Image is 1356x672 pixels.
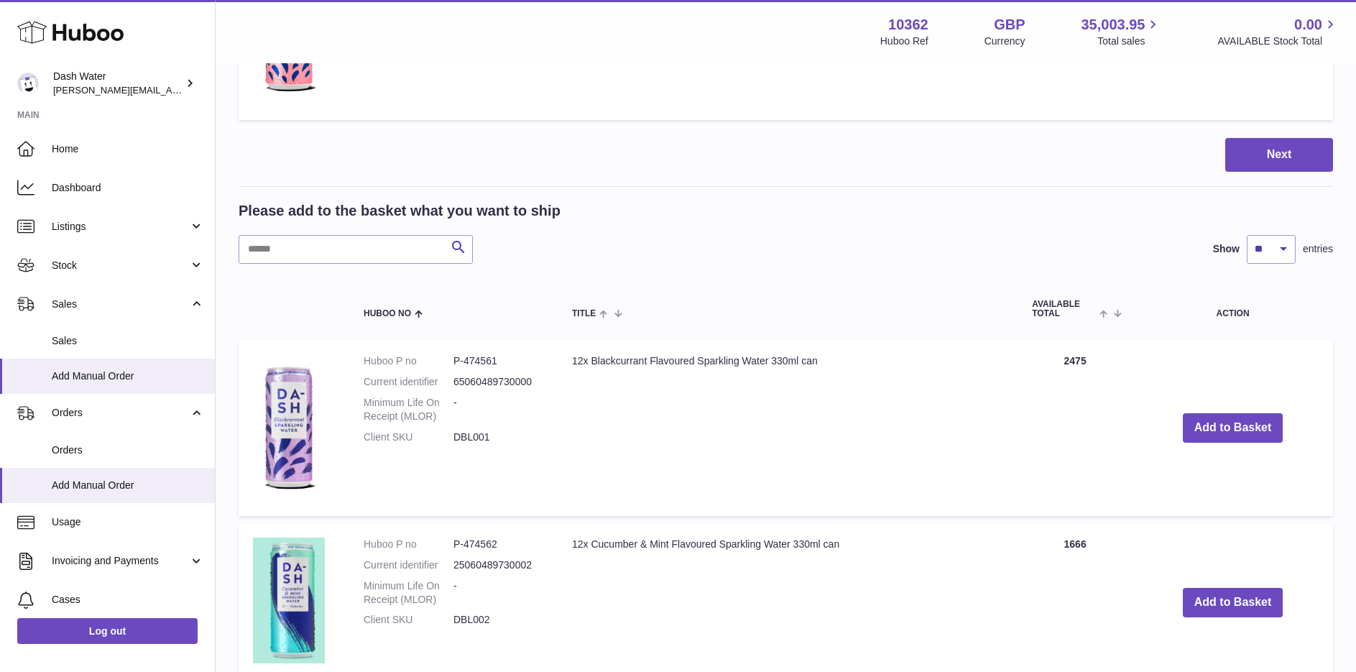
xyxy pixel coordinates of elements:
[364,538,453,551] dt: Huboo P no
[453,538,543,551] dd: P-474562
[453,558,543,572] dd: 25060489730002
[1097,34,1161,48] span: Total sales
[1213,242,1240,256] label: Show
[52,443,204,457] span: Orders
[1133,285,1333,333] th: Action
[364,558,453,572] dt: Current identifier
[1018,340,1133,516] td: 2475
[52,298,189,311] span: Sales
[53,84,288,96] span: [PERSON_NAME][EMAIL_ADDRESS][DOMAIN_NAME]
[1217,34,1339,48] span: AVAILABLE Stock Total
[1303,242,1333,256] span: entries
[453,375,543,389] dd: 65060489730000
[239,201,561,221] h2: Please add to the basket what you want to ship
[52,593,204,607] span: Cases
[364,396,453,423] dt: Minimum Life On Receipt (MLOR)
[1217,15,1339,48] a: 0.00 AVAILABLE Stock Total
[364,375,453,389] dt: Current identifier
[364,309,411,318] span: Huboo no
[453,579,543,607] dd: -
[52,554,189,568] span: Invoicing and Payments
[253,538,325,664] img: 12x Cucumber & Mint Flavoured Sparkling Water 330ml can
[52,369,204,383] span: Add Manual Order
[453,613,543,627] dd: DBL002
[1081,15,1145,34] span: 35,003.95
[572,309,596,318] span: Title
[453,354,543,368] dd: P-474561
[1081,15,1161,48] a: 35,003.95 Total sales
[17,618,198,644] a: Log out
[364,613,453,627] dt: Client SKU
[17,73,39,94] img: james@dash-water.com
[364,354,453,368] dt: Huboo P no
[880,34,928,48] div: Huboo Ref
[53,70,183,97] div: Dash Water
[364,579,453,607] dt: Minimum Life On Receipt (MLOR)
[453,431,543,444] dd: DBL001
[558,340,1018,516] td: 12x Blackcurrant Flavoured Sparkling Water 330ml can
[52,220,189,234] span: Listings
[994,15,1025,34] strong: GBP
[1183,413,1283,443] button: Add to Basket
[453,396,543,423] dd: -
[52,479,204,492] span: Add Manual Order
[52,406,189,420] span: Orders
[52,515,204,529] span: Usage
[984,34,1025,48] div: Currency
[888,15,928,34] strong: 10362
[52,181,204,195] span: Dashboard
[1225,138,1333,172] button: Next
[1183,588,1283,617] button: Add to Basket
[1032,300,1096,318] span: AVAILABLE Total
[253,354,325,498] img: 12x Blackcurrant Flavoured Sparkling Water 330ml can
[364,431,453,444] dt: Client SKU
[1294,15,1322,34] span: 0.00
[52,334,204,348] span: Sales
[52,259,189,272] span: Stock
[52,142,204,156] span: Home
